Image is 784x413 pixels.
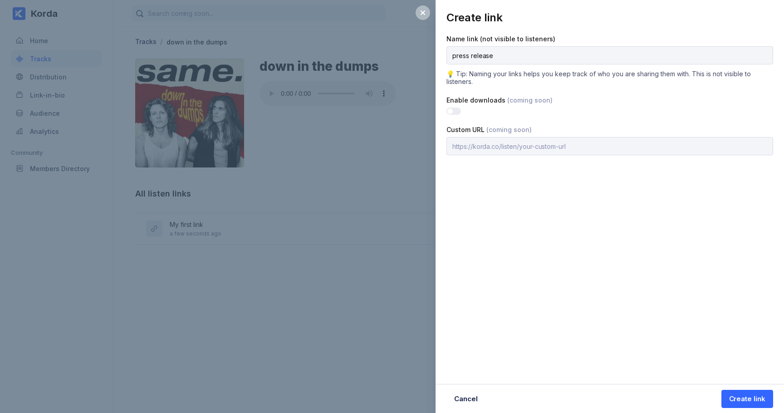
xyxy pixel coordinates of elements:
div: Create link [729,394,765,403]
div: Create link [446,11,773,24]
span: (coming soon) [507,96,553,104]
button: Create link [721,390,773,408]
div: Cancel [454,394,478,403]
div: Custom URL [446,126,773,133]
span: (coming soon) [486,126,532,133]
input: https://korda.co/listen/your-custom-url [446,137,773,155]
div: Enable downloads [446,96,773,104]
input: Name your link [446,46,773,64]
div: Name link (not visible to listeners) [446,35,773,43]
div: 💡 Tip: Naming your links helps you keep track of who you are sharing them with. This is not visib... [446,70,773,85]
button: Cancel [446,390,485,408]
